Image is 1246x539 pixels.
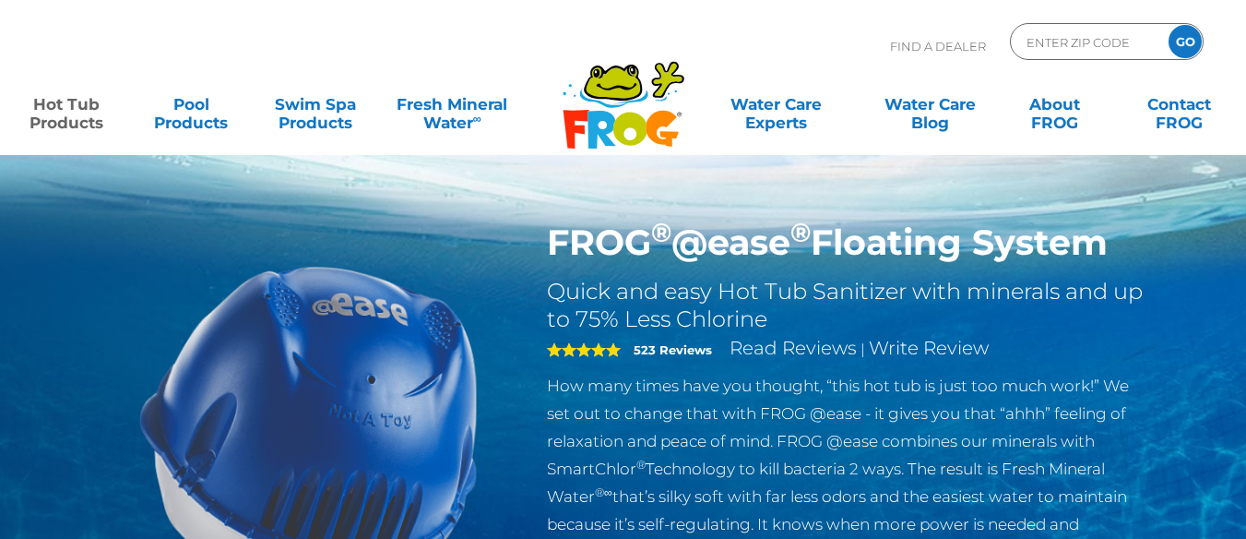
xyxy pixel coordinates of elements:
[869,337,989,359] a: Write Review
[547,278,1149,333] h2: Quick and easy Hot Tub Sanitizer with minerals and up to 75% Less Chlorine
[651,216,671,248] sup: ®
[547,342,621,357] span: 5
[634,342,712,357] strong: 523 Reviews
[890,23,986,69] p: Find A Dealer
[1169,25,1202,58] input: GO
[730,337,857,359] a: Read Reviews
[882,86,979,123] a: Water CareBlog
[392,86,513,123] a: Fresh MineralWater∞
[267,86,364,123] a: Swim SpaProducts
[636,458,646,472] sup: ®
[697,86,854,123] a: Water CareExperts
[860,341,865,358] span: |
[595,485,612,499] sup: ®∞
[1131,86,1228,123] a: ContactFROG
[547,222,1149,264] h1: FROG @ease Floating System
[18,86,115,123] a: Hot TubProducts
[473,112,481,126] sup: ∞
[1006,86,1103,123] a: AboutFROG
[143,86,240,123] a: PoolProducts
[790,216,811,248] sup: ®
[552,37,694,150] img: Frog Products Logo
